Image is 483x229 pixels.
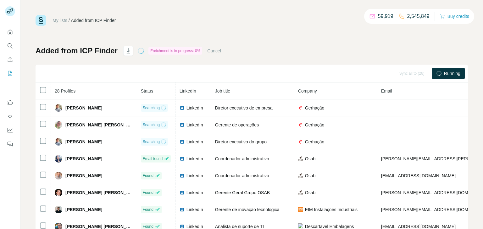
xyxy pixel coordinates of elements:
[55,189,62,196] img: Avatar
[65,189,133,196] span: [PERSON_NAME] [PERSON_NAME]
[180,190,185,195] img: LinkedIn logo
[55,172,62,179] img: Avatar
[305,105,324,111] span: Gerhação
[180,139,185,144] img: LinkedIn logo
[69,17,70,24] li: /
[215,156,269,161] span: Coordenador administrativo
[305,139,324,145] span: Gerhação
[186,156,203,162] span: LinkedIn
[180,224,185,229] img: LinkedIn logo
[378,13,393,20] p: 59,919
[65,173,102,179] span: [PERSON_NAME]
[298,139,303,144] img: company-logo
[298,190,303,195] img: company-logo
[53,18,67,23] a: My lists
[143,105,160,111] span: Searching
[143,207,153,212] span: Found
[180,207,185,212] img: LinkedIn logo
[298,156,303,161] img: company-logo
[65,156,102,162] span: [PERSON_NAME]
[55,88,75,93] span: 28 Profiles
[148,47,202,55] div: Enrichment is in progress: 0%
[5,138,15,150] button: Feedback
[55,138,62,146] img: Avatar
[180,122,185,127] img: LinkedIn logo
[65,122,133,128] span: [PERSON_NAME] [PERSON_NAME]
[381,224,456,229] span: [EMAIL_ADDRESS][DOMAIN_NAME]
[180,105,185,110] img: LinkedIn logo
[55,155,62,162] img: Avatar
[143,190,153,195] span: Found
[5,26,15,38] button: Quick start
[186,206,203,213] span: LinkedIn
[186,189,203,196] span: LinkedIn
[180,173,185,178] img: LinkedIn logo
[5,54,15,65] button: Enrich CSV
[180,88,196,93] span: LinkedIn
[305,173,315,179] span: Osab
[5,125,15,136] button: Dashboard
[305,156,315,162] span: Osab
[55,121,62,129] img: Avatar
[215,173,269,178] span: Coordenador administrativo
[305,122,324,128] span: Gerhação
[298,105,303,110] img: company-logo
[215,122,259,127] span: Gerente de operações
[215,88,230,93] span: Job title
[65,206,102,213] span: [PERSON_NAME]
[186,139,203,145] span: LinkedIn
[444,70,460,77] span: Running
[407,13,430,20] p: 2,545,849
[305,206,358,213] span: EIM Instalações Industriais
[5,40,15,51] button: Search
[305,189,315,196] span: Osab
[298,207,303,212] img: company-logo
[215,190,270,195] span: Gerente Geral Grupo OSAB
[65,105,102,111] span: [PERSON_NAME]
[381,173,456,178] span: [EMAIL_ADDRESS][DOMAIN_NAME]
[141,88,153,93] span: Status
[298,122,303,127] img: company-logo
[5,111,15,122] button: Use Surfe API
[143,156,163,162] span: Email found
[143,139,160,145] span: Searching
[298,88,317,93] span: Company
[298,173,303,178] img: company-logo
[5,68,15,79] button: My lists
[186,173,203,179] span: LinkedIn
[5,97,15,108] button: Use Surfe on LinkedIn
[36,15,46,26] img: Surfe Logo
[381,88,392,93] span: Email
[215,139,267,144] span: Diretor executivo do grupo
[180,156,185,161] img: LinkedIn logo
[55,104,62,112] img: Avatar
[440,12,469,21] button: Buy credits
[143,173,153,178] span: Found
[71,17,116,24] div: Added from ICP Finder
[207,48,221,54] button: Cancel
[36,46,118,56] h1: Added from ICP Finder
[65,139,102,145] span: [PERSON_NAME]
[215,105,273,110] span: Diretor executivo de empresa
[143,122,160,128] span: Searching
[186,122,203,128] span: LinkedIn
[215,207,280,212] span: Gerente de inovação tecnológica
[186,105,203,111] span: LinkedIn
[55,206,62,213] img: Avatar
[215,224,264,229] span: Analista de suporte de TI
